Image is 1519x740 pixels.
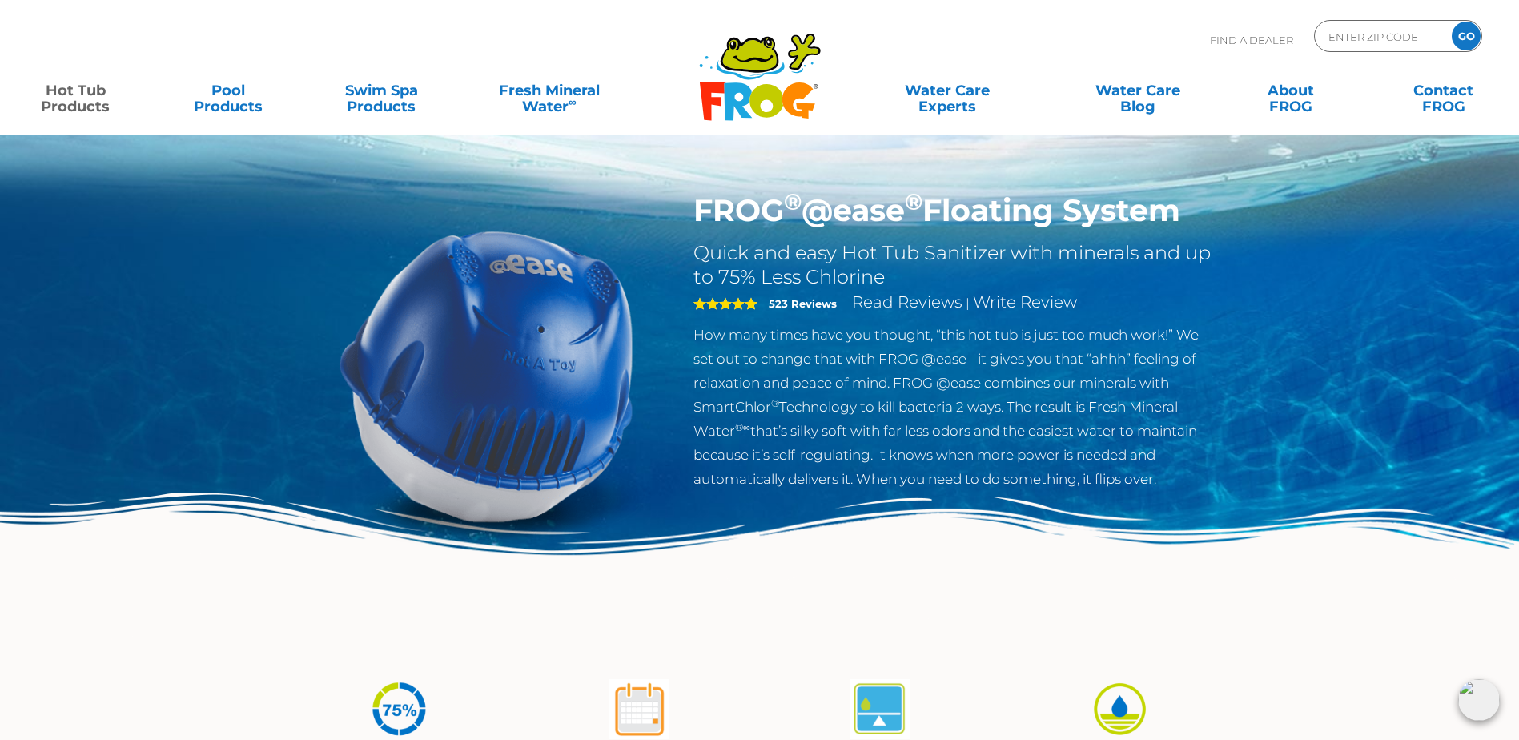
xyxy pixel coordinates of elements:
[16,74,135,107] a: Hot TubProducts
[1210,20,1293,60] p: Find A Dealer
[1384,74,1503,107] a: ContactFROG
[905,187,922,215] sup: ®
[475,74,624,107] a: Fresh MineralWater∞
[769,297,837,310] strong: 523 Reviews
[369,679,429,739] img: icon-atease-75percent-less
[169,74,288,107] a: PoolProducts
[852,292,962,312] a: Read Reviews
[1458,679,1500,721] img: openIcon
[1327,25,1435,48] input: Zip Code Form
[851,74,1044,107] a: Water CareExperts
[1452,22,1481,50] input: GO
[693,323,1216,491] p: How many times have you thought, “this hot tub is just too much work!” We set out to change that ...
[569,95,577,108] sup: ∞
[735,421,750,433] sup: ®∞
[850,679,910,739] img: atease-icon-self-regulates
[693,241,1216,289] h2: Quick and easy Hot Tub Sanitizer with minerals and up to 75% Less Chlorine
[966,296,970,311] span: |
[303,192,670,559] img: hot-tub-product-atease-system.png
[693,192,1216,229] h1: FROG @ease Floating System
[973,292,1077,312] a: Write Review
[1090,679,1150,739] img: icon-atease-easy-on
[693,297,757,310] span: 5
[1078,74,1197,107] a: Water CareBlog
[322,74,441,107] a: Swim SpaProducts
[784,187,802,215] sup: ®
[609,679,669,739] img: atease-icon-shock-once
[1231,74,1350,107] a: AboutFROG
[771,397,779,409] sup: ®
